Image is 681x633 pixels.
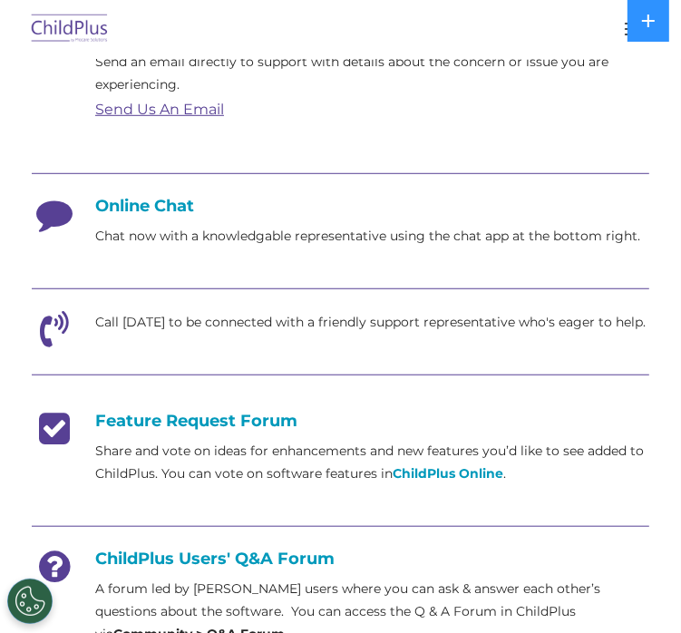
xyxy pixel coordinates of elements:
[95,51,649,96] p: Send an email directly to support with details about the concern or issue you are experiencing.
[32,196,649,216] h4: Online Chat
[95,440,649,485] p: Share and vote on ideas for enhancements and new features you’d like to see added to ChildPlus. Y...
[393,465,503,482] a: ChildPlus Online
[95,225,649,248] p: Chat now with a knowledgable representative using the chat app at the bottom right.
[7,579,53,624] button: Cookies Settings
[32,411,649,431] h4: Feature Request Forum
[32,549,649,569] h4: ChildPlus Users' Q&A Forum
[95,311,649,334] p: Call [DATE] to be connected with a friendly support representative who's eager to help.
[27,8,112,51] img: ChildPlus by Procare Solutions
[95,101,224,118] a: Send Us An Email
